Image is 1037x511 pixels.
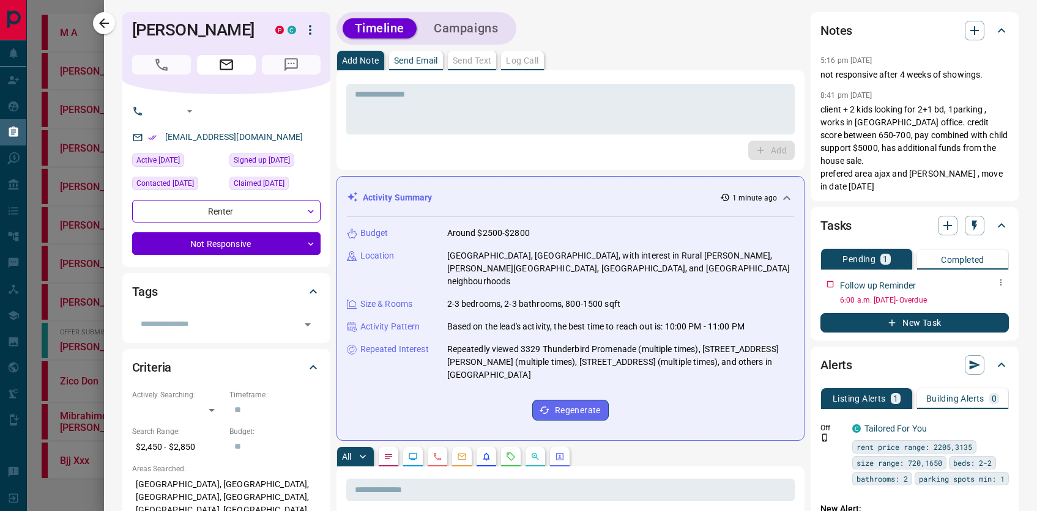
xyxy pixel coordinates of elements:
[840,295,1009,306] p: 6:00 a.m. [DATE] - Overdue
[229,426,321,437] p: Budget:
[506,452,516,461] svg: Requests
[447,343,795,381] p: Repeatedly viewed 3329 Thunderbird Promenade (multiple times), [STREET_ADDRESS][PERSON_NAME] (mul...
[299,316,316,333] button: Open
[820,91,872,100] p: 8:41 pm [DATE]
[833,394,886,403] p: Listing Alerts
[132,153,223,171] div: Wed Aug 20 2025
[363,191,433,204] p: Activity Summary
[447,249,795,288] p: [GEOGRAPHIC_DATA], [GEOGRAPHIC_DATA], with interest in Rural [PERSON_NAME], [PERSON_NAME][GEOGRAP...
[941,256,984,264] p: Completed
[136,154,180,166] span: Active [DATE]
[857,472,908,485] span: bathrooms: 2
[820,56,872,65] p: 5:16 pm [DATE]
[555,452,565,461] svg: Agent Actions
[342,452,352,461] p: All
[360,343,429,356] p: Repeated Interest
[893,394,898,403] p: 1
[132,277,321,306] div: Tags
[840,279,916,292] p: Follow up Reminder
[820,355,852,375] h2: Alerts
[132,437,223,457] p: $2,450 - $2,850
[229,177,321,194] div: Tue Jun 17 2025
[132,463,321,474] p: Areas Searched:
[132,353,321,382] div: Criteria
[347,186,795,209] div: Activity Summary1 minute ago
[864,424,927,433] a: Tailored For You
[532,400,609,421] button: Regenerate
[132,177,223,194] div: Fri Jun 20 2025
[229,389,321,400] p: Timeframe:
[182,104,197,119] button: Open
[820,216,852,235] h2: Tasks
[447,227,530,240] p: Around $2500-$2800
[132,200,321,222] div: Renter
[732,193,777,204] p: 1 minute ago
[197,55,256,75] span: Email
[820,16,1009,45] div: Notes
[360,249,395,262] p: Location
[384,452,393,461] svg: Notes
[447,298,621,311] p: 2-3 bedrooms, 2-3 bathrooms, 800-1500 sqft
[132,282,158,301] h2: Tags
[530,452,540,461] svg: Opportunities
[342,56,379,65] p: Add Note
[820,68,1009,81] p: not responsive after 4 weeks of showings.
[360,320,420,333] p: Activity Pattern
[857,441,972,453] span: rent price range: 2205,3135
[820,422,845,433] p: Off
[857,457,942,469] span: size range: 720,1650
[132,358,172,377] h2: Criteria
[234,177,284,189] span: Claimed [DATE]
[953,457,992,469] span: beds: 2-2
[422,18,510,39] button: Campaigns
[132,389,223,400] p: Actively Searching:
[234,154,290,166] span: Signed up [DATE]
[275,26,284,34] div: property.ca
[820,21,852,40] h2: Notes
[136,177,194,189] span: Contacted [DATE]
[883,255,888,263] p: 1
[148,133,157,142] svg: Email Verified
[852,424,861,433] div: condos.ca
[360,227,388,240] p: Budget
[457,452,467,461] svg: Emails
[820,103,1009,193] p: client + 2 kids looking for 2+1 bd, 1parking , works in [GEOGRAPHIC_DATA] office. credit score be...
[132,55,191,75] span: No Number
[926,394,984,403] p: Building Alerts
[842,255,875,263] p: Pending
[132,232,321,255] div: Not Responsive
[820,433,829,442] svg: Push Notification Only
[132,20,257,40] h1: [PERSON_NAME]
[433,452,442,461] svg: Calls
[820,350,1009,380] div: Alerts
[447,320,745,333] p: Based on the lead's activity, the best time to reach out is: 10:00 PM - 11:00 PM
[360,298,413,311] p: Size & Rooms
[229,153,321,171] div: Tue Jun 17 2025
[408,452,418,461] svg: Lead Browsing Activity
[165,132,303,142] a: [EMAIL_ADDRESS][DOMAIN_NAME]
[992,394,997,403] p: 0
[481,452,491,461] svg: Listing Alerts
[288,26,296,34] div: condos.ca
[919,472,1005,485] span: parking spots min: 1
[343,18,417,39] button: Timeline
[132,426,223,437] p: Search Range:
[820,211,1009,240] div: Tasks
[820,313,1009,333] button: New Task
[262,55,321,75] span: No Number
[394,56,438,65] p: Send Email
